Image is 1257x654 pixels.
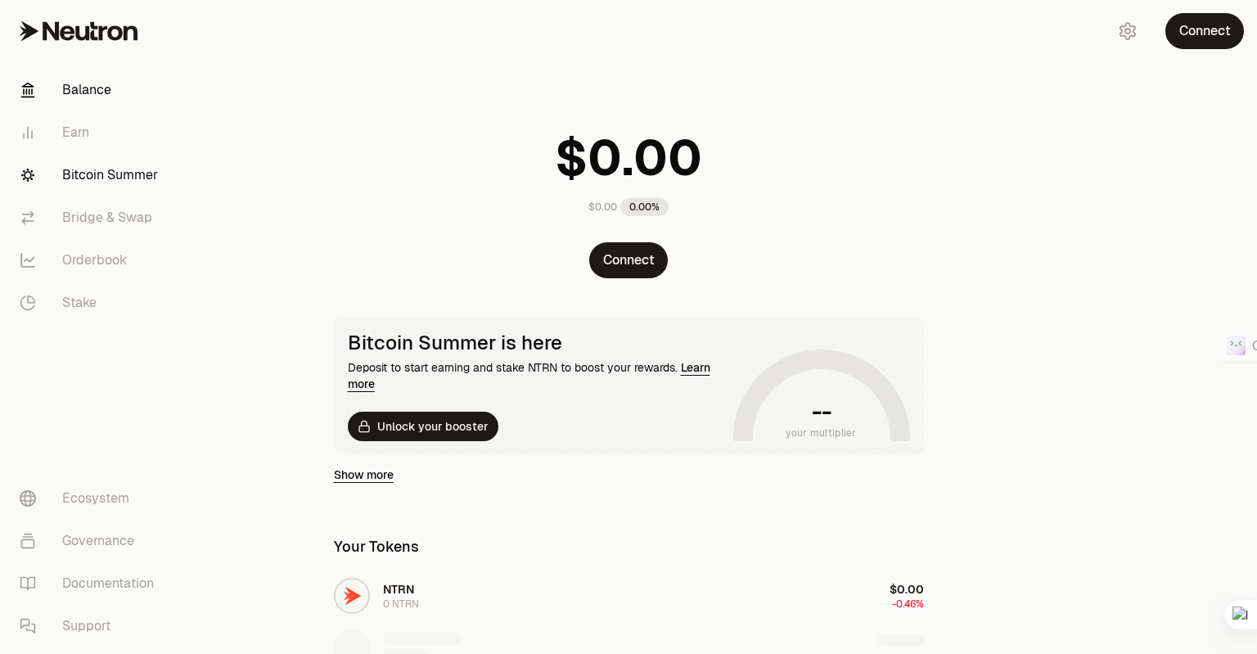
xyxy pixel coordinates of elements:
a: Ecosystem [7,477,177,520]
a: Balance [7,69,177,111]
a: Bitcoin Summer [7,154,177,196]
span: your multiplier [786,425,857,441]
a: Orderbook [7,239,177,282]
a: Stake [7,282,177,324]
div: $0.00 [588,201,617,214]
h1: -- [812,399,831,425]
a: Governance [7,520,177,562]
button: Connect [1165,13,1244,49]
a: Documentation [7,562,177,605]
div: Your Tokens [334,535,419,558]
a: Support [7,605,177,647]
a: Bridge & Swap [7,196,177,239]
div: Bitcoin Summer is here [348,332,727,354]
a: Show more [334,467,394,483]
div: 0.00% [620,198,669,216]
div: Deposit to start earning and stake NTRN to boost your rewards. [348,359,727,392]
button: Connect [589,242,668,278]
button: Unlock your booster [348,412,498,441]
a: Earn [7,111,177,154]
